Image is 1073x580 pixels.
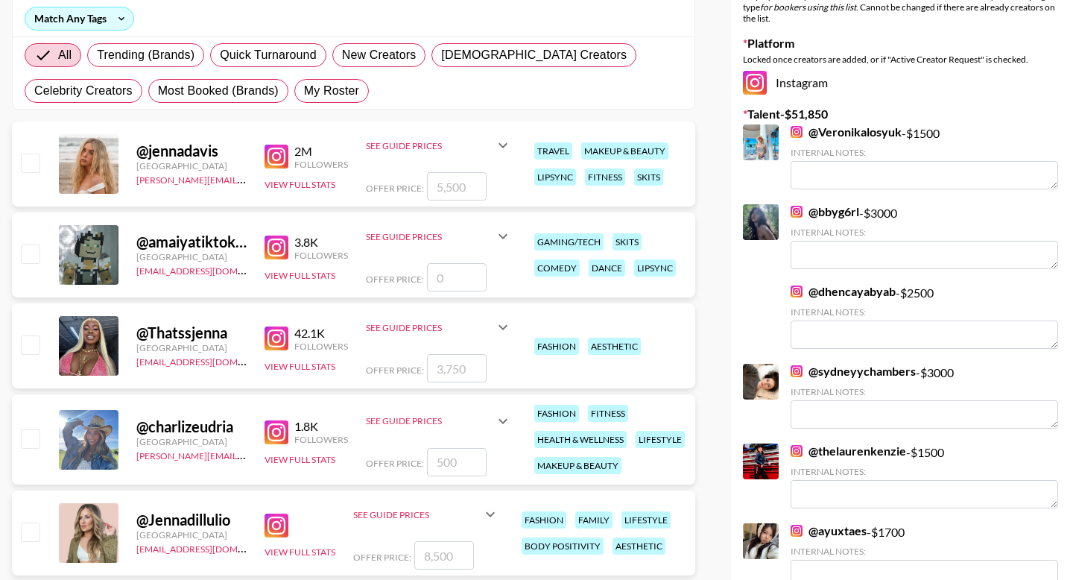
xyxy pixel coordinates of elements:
div: fashion [534,338,579,355]
div: Internal Notes: [791,466,1058,477]
a: @ayuxtaes [791,523,867,538]
span: My Roster [304,82,359,100]
div: 1.8K [294,419,348,434]
span: Most Booked (Brands) [158,82,279,100]
a: [EMAIL_ADDRESS][DOMAIN_NAME] [136,262,286,277]
div: See Guide Prices [366,403,512,439]
input: 3,750 [427,354,487,382]
div: See Guide Prices [366,140,494,151]
button: View Full Stats [265,546,335,558]
a: [EMAIL_ADDRESS][DOMAIN_NAME] [136,353,286,368]
span: Offer Price: [366,458,424,469]
img: Instagram [791,365,803,377]
div: - $ 3000 [791,364,1058,429]
div: family [575,511,613,529]
div: See Guide Prices [366,218,512,254]
div: makeup & beauty [581,142,668,160]
img: Instagram [265,327,288,350]
span: Celebrity Creators [34,82,133,100]
input: 0 [427,263,487,291]
span: [DEMOGRAPHIC_DATA] Creators [441,46,627,64]
span: Offer Price: [353,552,411,563]
a: @Veronikalosyuk [791,124,902,139]
div: See Guide Prices [353,509,481,520]
div: [GEOGRAPHIC_DATA] [136,160,247,171]
span: Offer Price: [366,183,424,194]
div: - $ 1500 [791,444,1058,508]
div: - $ 1500 [791,124,1058,189]
a: [PERSON_NAME][EMAIL_ADDRESS][DOMAIN_NAME] [136,447,357,461]
img: Instagram [791,206,803,218]
img: Instagram [265,514,288,538]
span: All [58,46,72,64]
em: for bookers using this list [760,1,856,13]
div: 42.1K [294,326,348,341]
div: Followers [294,250,348,261]
img: Instagram [743,71,767,95]
div: travel [534,142,572,160]
div: - $ 2500 [791,284,1058,349]
div: @ charlizeudria [136,417,247,436]
label: Platform [743,36,1061,51]
div: makeup & beauty [534,457,621,474]
div: - $ 3000 [791,204,1058,269]
button: View Full Stats [265,361,335,372]
div: Internal Notes: [791,227,1058,238]
a: @thelaurenkenzie [791,444,906,458]
div: @ amaiyatiktoklove [136,233,247,251]
div: Followers [294,159,348,170]
div: Internal Notes: [791,147,1058,158]
button: View Full Stats [265,270,335,281]
div: fashion [522,511,566,529]
div: fitness [585,168,625,186]
div: See Guide Prices [353,497,499,532]
div: [GEOGRAPHIC_DATA] [136,251,247,262]
div: @ jennadavis [136,142,247,160]
div: Followers [294,434,348,445]
div: [GEOGRAPHIC_DATA] [136,529,247,540]
div: body positivity [522,538,604,555]
div: gaming/tech [534,233,604,250]
div: Match Any Tags [25,7,133,30]
div: 2M [294,144,348,159]
a: @sydneyychambers [791,364,916,379]
input: 5,500 [427,172,487,201]
div: lipsync [634,259,676,277]
img: Instagram [791,286,803,297]
div: Internal Notes: [791,386,1058,397]
div: See Guide Prices [366,415,494,426]
span: Offer Price: [366,365,424,376]
div: dance [589,259,625,277]
a: @bbyg6rl [791,204,859,219]
div: lifestyle [621,511,671,529]
div: Instagram [743,71,1061,95]
div: health & wellness [534,431,627,448]
div: @ Thatssjenna [136,324,247,342]
div: Internal Notes: [791,306,1058,318]
div: lipsync [534,168,576,186]
img: Instagram [265,420,288,444]
div: See Guide Prices [366,127,512,163]
div: See Guide Prices [366,231,494,242]
button: View Full Stats [265,454,335,465]
div: [GEOGRAPHIC_DATA] [136,436,247,447]
div: aesthetic [613,538,665,555]
div: See Guide Prices [366,322,494,333]
img: Instagram [791,525,803,537]
img: Instagram [265,145,288,168]
div: Followers [294,341,348,352]
div: lifestyle [636,431,685,448]
img: Instagram [791,445,803,457]
a: [PERSON_NAME][EMAIL_ADDRESS][DOMAIN_NAME] [136,171,357,186]
div: fashion [534,405,579,422]
span: Offer Price: [366,274,424,285]
span: Quick Turnaround [220,46,317,64]
span: New Creators [342,46,417,64]
span: Trending (Brands) [97,46,194,64]
img: Instagram [791,126,803,138]
div: fitness [588,405,628,422]
div: skits [634,168,663,186]
div: Internal Notes: [791,546,1058,557]
div: skits [613,233,642,250]
button: View Full Stats [265,179,335,190]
